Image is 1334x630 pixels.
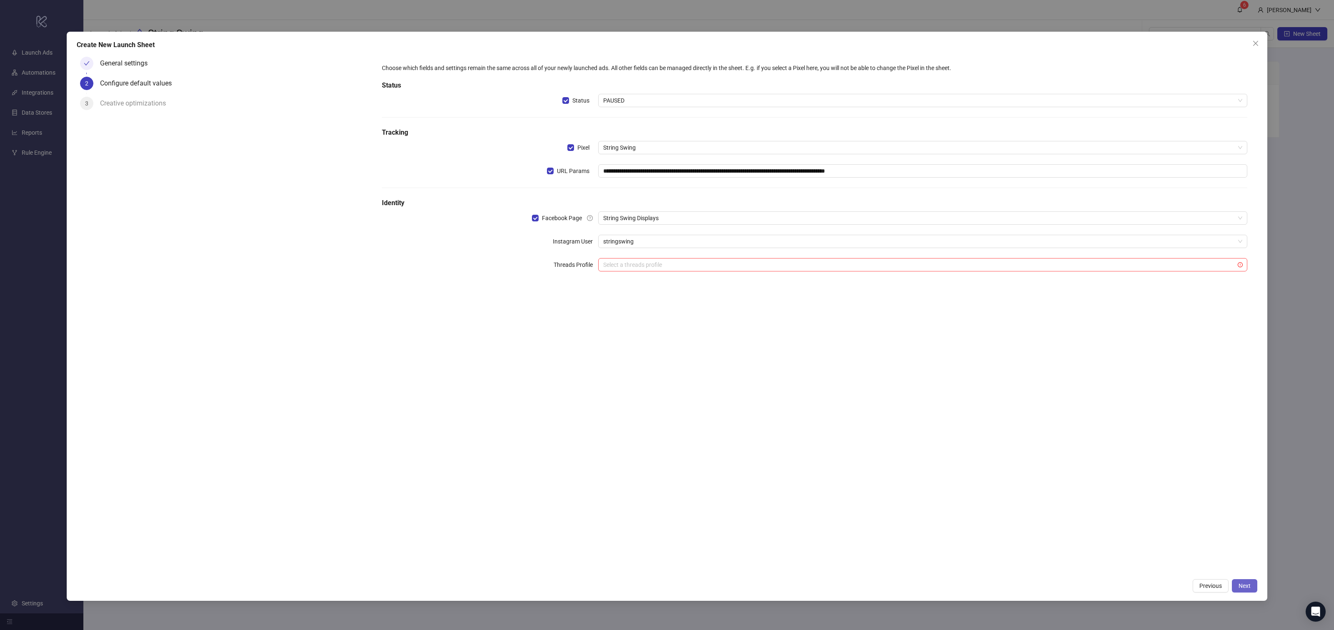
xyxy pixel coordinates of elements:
[382,80,1247,90] h5: Status
[539,213,585,223] span: Facebook Page
[1306,602,1326,622] div: Open Intercom Messenger
[100,57,154,70] div: General settings
[100,97,173,110] div: Creative optimizations
[85,100,88,107] span: 3
[1252,40,1259,47] span: close
[587,215,593,221] span: question-circle
[1239,582,1251,589] span: Next
[85,80,88,87] span: 2
[1199,582,1222,589] span: Previous
[1193,579,1229,592] button: Previous
[84,60,90,66] span: check
[554,166,593,176] span: URL Params
[574,143,593,152] span: Pixel
[603,235,1242,248] span: stringswing
[382,198,1247,208] h5: Identity
[1249,37,1262,50] button: Close
[603,94,1242,107] span: PAUSED
[603,212,1242,224] span: String Swing Displays
[603,141,1242,154] span: String Swing
[382,63,1247,73] div: Choose which fields and settings remain the same across all of your newly launched ads. All other...
[569,96,593,105] span: Status
[1238,262,1243,267] span: exclamation-circle
[382,128,1247,138] h5: Tracking
[554,258,598,271] label: Threads Profile
[77,40,1257,50] div: Create New Launch Sheet
[100,77,178,90] div: Configure default values
[553,235,598,248] label: Instagram User
[1232,579,1257,592] button: Next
